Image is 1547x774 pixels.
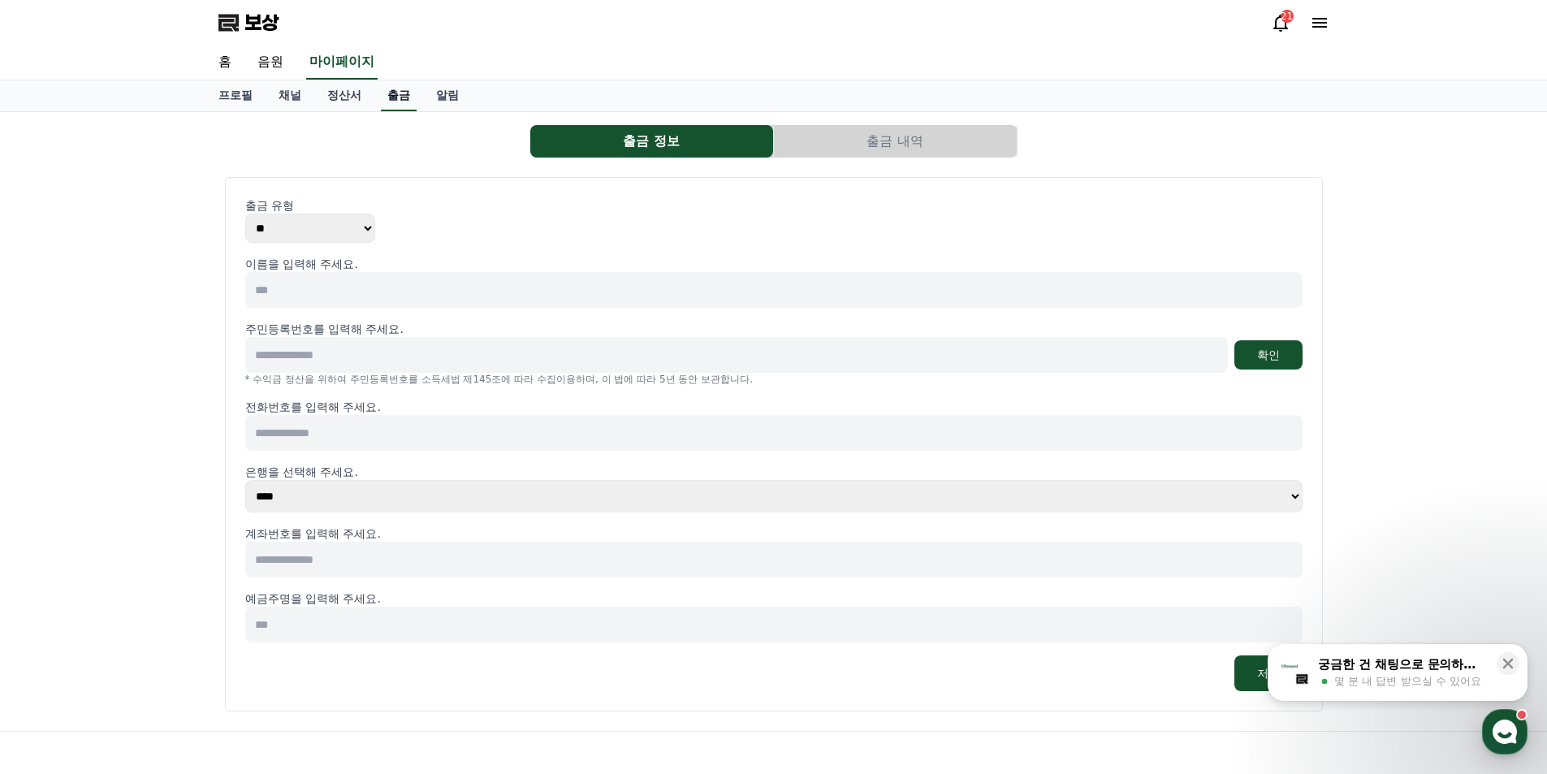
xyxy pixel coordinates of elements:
span: 설정 [251,539,270,552]
a: 설정 [210,515,312,556]
a: 마이페이지 [306,45,378,80]
a: 출금 정보 [530,125,774,158]
p: 은행을 선택해 주세요. [245,464,1303,480]
a: 홈 [5,515,107,556]
a: 출금 내역 [774,125,1018,158]
a: 알림 [423,80,472,111]
p: 예금주명을 입력해 주세요. [245,590,1303,607]
font: 음원 [257,54,283,69]
span: 대화 [149,540,168,553]
button: 출금 내역 [774,125,1017,158]
a: 대화 [107,515,210,556]
font: 21 [1281,11,1293,22]
a: 출금 [381,80,417,111]
font: 홈 [218,54,231,69]
button: 확인 [1234,340,1303,370]
font: 채널 [279,89,301,102]
a: 21 [1271,13,1290,32]
a: 보상 [218,10,279,36]
p: 주민등록번호를 입력해 주세요. [245,321,404,337]
p: 출금 유형 [245,197,1303,214]
p: 계좌번호를 입력해 주세요. [245,525,1303,542]
button: 출금 정보 [530,125,773,158]
a: 홈 [205,45,244,80]
span: 홈 [51,539,61,552]
p: 이름을 입력해 주세요. [245,256,1303,272]
font: 정산서 [327,89,361,102]
font: 마이페이지 [309,54,374,69]
a: 채널 [266,80,314,111]
font: 프로필 [218,89,253,102]
p: 전화번호를 입력해 주세요. [245,399,1303,415]
a: 정산서 [314,80,374,111]
font: 보상 [244,11,279,34]
font: 출금 [387,89,410,102]
a: 프로필 [205,80,266,111]
p: * 수익금 정산을 위하여 주민등록번호를 소득세법 제145조에 따라 수집이용하며, 이 법에 따라 5년 동안 보관합니다. [245,373,1303,386]
a: 음원 [244,45,296,80]
button: 저장 [1234,655,1303,691]
font: 알림 [436,89,459,102]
